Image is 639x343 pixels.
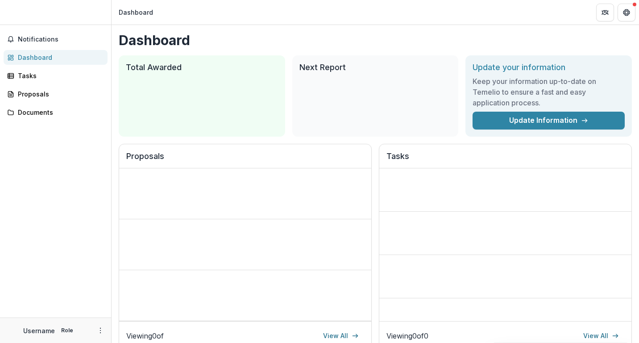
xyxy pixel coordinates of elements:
[18,36,104,43] span: Notifications
[115,6,157,19] nav: breadcrumb
[4,68,108,83] a: Tasks
[473,112,625,130] a: Update Information
[299,63,452,72] h2: Next Report
[386,330,428,341] p: Viewing 0 of 0
[126,63,278,72] h2: Total Awarded
[4,50,108,65] a: Dashboard
[126,330,164,341] p: Viewing 0 of
[119,32,632,48] h1: Dashboard
[18,108,100,117] div: Documents
[18,89,100,99] div: Proposals
[4,32,108,46] button: Notifications
[473,76,625,108] h3: Keep your information up-to-date on Temelio to ensure a fast and easy application process.
[596,4,614,21] button: Partners
[473,63,625,72] h2: Update your information
[578,329,624,343] a: View All
[23,326,55,335] p: Username
[318,329,364,343] a: View All
[18,53,100,62] div: Dashboard
[386,151,624,168] h2: Tasks
[58,326,76,335] p: Role
[119,8,153,17] div: Dashboard
[4,105,108,120] a: Documents
[4,87,108,101] a: Proposals
[18,71,100,80] div: Tasks
[126,151,364,168] h2: Proposals
[95,325,106,336] button: More
[618,4,635,21] button: Get Help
